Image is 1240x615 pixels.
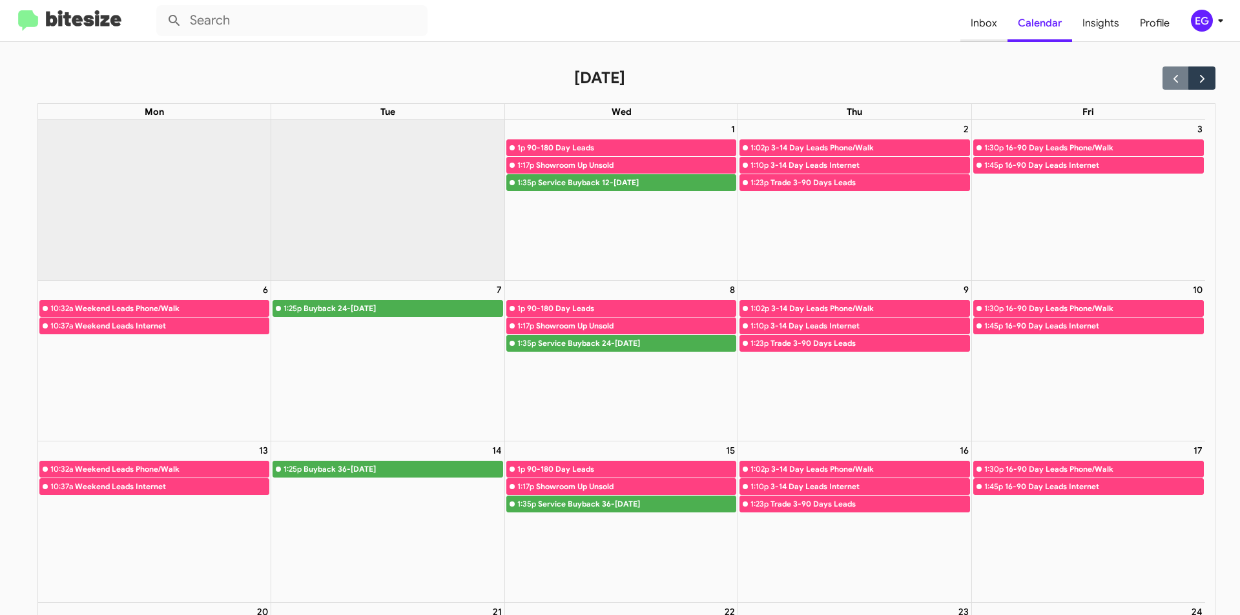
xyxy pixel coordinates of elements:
[1006,302,1203,315] div: 16-90 Day Leads Phone/Walk
[260,281,271,299] a: October 6, 2025
[750,498,769,510] div: 1:23p
[1191,441,1205,459] a: October 17, 2025
[1005,319,1203,332] div: 16-90 Day Leads Internet
[738,120,971,281] td: October 2, 2025
[1008,5,1072,42] a: Calendar
[984,319,1003,332] div: 1:45p
[536,319,736,332] div: Showroom Up Unsold
[770,176,969,189] div: Trade 3-90 Days Leads
[1195,120,1205,138] a: October 3, 2025
[538,337,736,350] div: Service Buyback 24-[DATE]
[517,176,536,189] div: 1:35p
[770,159,969,172] div: 3-14 Day Leads Internet
[750,302,769,315] div: 1:02p
[770,480,969,493] div: 3-14 Day Leads Internet
[971,441,1204,603] td: October 17, 2025
[1180,10,1226,32] button: EG
[574,68,625,88] h2: [DATE]
[1072,5,1130,42] a: Insights
[984,302,1004,315] div: 1:30p
[38,280,271,441] td: October 6, 2025
[984,480,1003,493] div: 1:45p
[1080,104,1097,119] a: Friday
[1006,141,1203,154] div: 16-90 Day Leads Phone/Walk
[256,441,271,459] a: October 13, 2025
[771,463,969,476] div: 3-14 Day Leads Phone/Walk
[50,480,73,493] div: 10:37a
[527,463,736,476] div: 90-180 Day Leads
[304,463,502,476] div: Buyback 36-[DATE]
[536,480,736,493] div: Showroom Up Unsold
[750,141,769,154] div: 1:02p
[50,319,73,332] div: 10:37a
[38,441,271,603] td: October 13, 2025
[50,302,73,315] div: 10:32a
[1190,281,1205,299] a: October 10, 2025
[1005,480,1203,493] div: 16-90 Day Leads Internet
[517,463,525,476] div: 1p
[517,319,534,332] div: 1:17p
[750,463,769,476] div: 1:02p
[50,463,73,476] div: 10:32a
[750,176,769,189] div: 1:23p
[517,302,525,315] div: 1p
[284,463,302,476] div: 1:25p
[538,176,736,189] div: Service Buyback 12-[DATE]
[1188,66,1215,89] button: Next month
[75,319,269,332] div: Weekend Leads Internet
[1005,159,1203,172] div: 16-90 Day Leads Internet
[75,463,269,476] div: Weekend Leads Phone/Walk
[271,280,504,441] td: October 7, 2025
[504,441,738,603] td: October 15, 2025
[961,120,971,138] a: October 2, 2025
[378,104,398,119] a: Tuesday
[271,441,504,603] td: October 14, 2025
[536,159,736,172] div: Showroom Up Unsold
[728,120,738,138] a: October 1, 2025
[750,337,769,350] div: 1:23p
[960,5,1008,42] span: Inbox
[517,141,525,154] div: 1p
[609,104,634,119] a: Wednesday
[984,159,1003,172] div: 1:45p
[961,281,971,299] a: October 9, 2025
[723,441,738,459] a: October 15, 2025
[527,141,736,154] div: 90-180 Day Leads
[75,480,269,493] div: Weekend Leads Internet
[142,104,167,119] a: Monday
[738,441,971,603] td: October 16, 2025
[1130,5,1180,42] a: Profile
[504,120,738,281] td: October 1, 2025
[75,302,269,315] div: Weekend Leads Phone/Walk
[1162,66,1189,89] button: Previous month
[770,319,969,332] div: 3-14 Day Leads Internet
[490,441,504,459] a: October 14, 2025
[517,337,536,350] div: 1:35p
[750,319,769,332] div: 1:10p
[770,337,969,350] div: Trade 3-90 Days Leads
[984,141,1004,154] div: 1:30p
[750,480,769,493] div: 1:10p
[504,280,738,441] td: October 8, 2025
[538,498,736,510] div: Service Buyback 36-[DATE]
[1006,463,1203,476] div: 16-90 Day Leads Phone/Walk
[1191,10,1213,32] div: EG
[284,302,302,315] div: 1:25p
[494,281,504,299] a: October 7, 2025
[517,480,534,493] div: 1:17p
[527,302,736,315] div: 90-180 Day Leads
[771,302,969,315] div: 3-14 Day Leads Phone/Walk
[156,5,428,36] input: Search
[517,498,536,510] div: 1:35p
[304,302,502,315] div: Buyback 24-[DATE]
[771,141,969,154] div: 3-14 Day Leads Phone/Walk
[844,104,865,119] a: Thursday
[770,498,969,510] div: Trade 3-90 Days Leads
[517,159,534,172] div: 1:17p
[984,463,1004,476] div: 1:30p
[971,280,1204,441] td: October 10, 2025
[750,159,769,172] div: 1:10p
